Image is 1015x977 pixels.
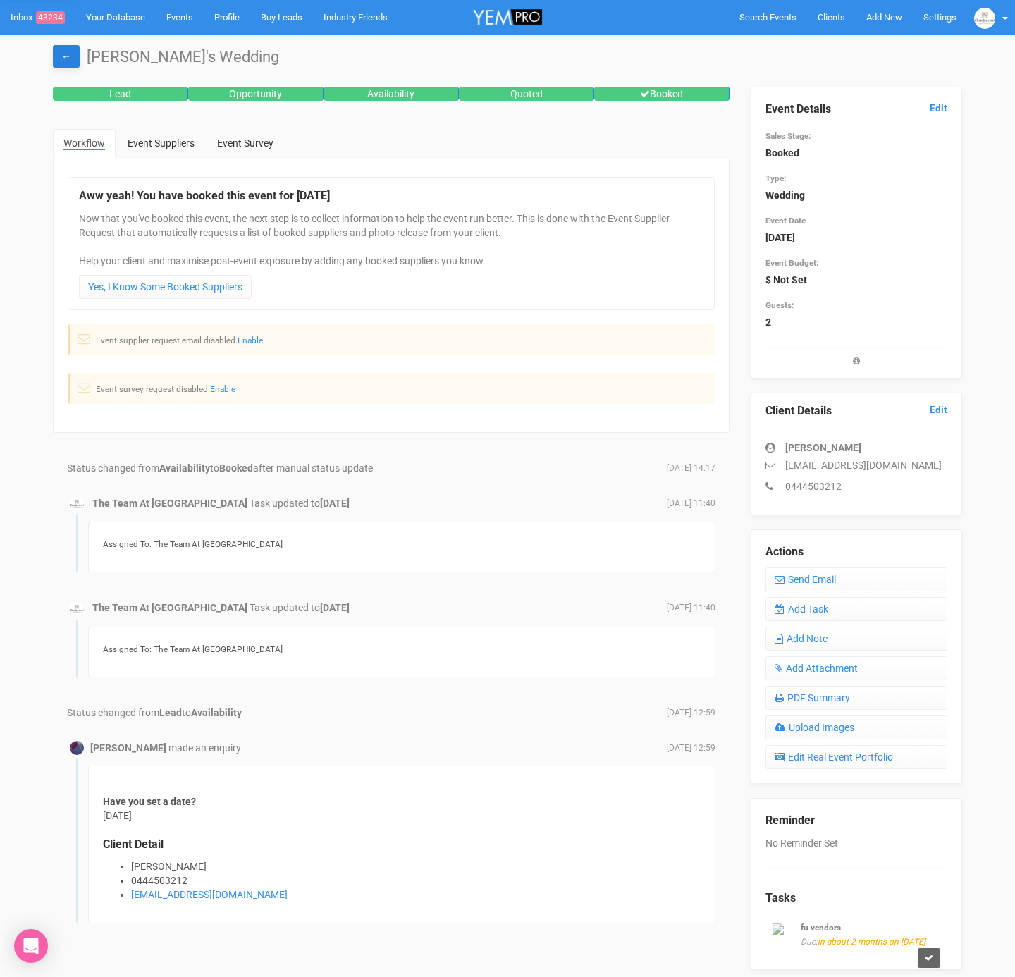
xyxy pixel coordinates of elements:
span: 43234 [36,11,65,24]
span: [DATE] 12:59 [667,707,715,719]
span: Task updated to [250,498,350,509]
p: Now that you've booked this event, the next step is to collect information to help the event run ... [79,211,703,268]
p: 0444503212 [765,479,947,493]
img: BGLogo.jpg [70,602,84,616]
small: Event Budget: [765,258,818,268]
div: Booked [594,87,730,101]
a: PDF Summary [765,686,947,710]
legend: Reminder [765,813,947,829]
span: [DATE] 14:17 [667,462,715,474]
img: watch.png [773,923,794,935]
strong: Booked [219,462,253,474]
span: Clients [818,12,845,23]
a: Send Email [765,567,947,591]
small: Event Date [765,216,806,226]
p: [EMAIL_ADDRESS][DOMAIN_NAME] [765,458,947,472]
div: Lead [53,87,188,101]
div: No Reminder Set [765,799,947,956]
strong: The Team At [GEOGRAPHIC_DATA] [92,602,247,613]
span: [DATE] 12:59 [667,742,715,754]
legend: Aww yeah! You have booked this event for [DATE] [79,188,703,204]
li: 0444503212 [131,873,701,887]
a: Workflow [53,129,116,159]
a: Upload Images [765,715,947,739]
small: Guests: [765,300,794,310]
legend: Event Details [765,102,947,118]
span: in about 2 months on [DATE] [818,937,925,947]
small: Event supplier request email disabled. [96,336,263,345]
a: Edit Real Event Portfolio [765,745,947,769]
b: [DATE] [320,602,350,613]
span: [DATE] 11:40 [667,602,715,614]
strong: 2 [765,317,771,328]
strong: Availability [159,462,210,474]
strong: [PERSON_NAME] [90,742,166,754]
span: Status changed from to [67,707,242,718]
legend: Actions [765,544,947,560]
strong: [DATE] [765,232,795,243]
a: Event Survey [207,129,284,157]
a: Add Attachment [765,656,947,680]
a: Edit [930,102,947,115]
strong: Wedding [765,190,805,201]
b: [DATE] [320,498,350,509]
li: [PERSON_NAME] [131,859,701,873]
strong: Have you set a date? [103,796,196,807]
strong: Availability [191,707,242,718]
small: fu vendors [801,923,841,933]
small: Sales Stage: [765,131,811,141]
legend: Client Details [765,403,947,419]
em: Due: [801,937,925,947]
h1: [PERSON_NAME]'s Wedding [53,49,962,66]
strong: [PERSON_NAME] [785,442,861,453]
a: Yes, I Know Some Booked Suppliers [79,275,252,299]
div: Quoted [459,87,594,101]
a: Enable [238,336,263,345]
legend: Client Detail [103,837,701,853]
span: Task updated to [250,602,350,613]
small: Type: [765,173,786,183]
a: Enable [210,384,235,394]
img: Profile Image [70,741,84,755]
strong: Booked [765,147,799,159]
a: Event Suppliers [117,129,205,157]
img: BGLogo.jpg [70,497,84,511]
small: Event survey request disabled. [96,384,235,394]
div: Availability [324,87,459,101]
div: Open Intercom Messenger [14,929,48,963]
a: Add Note [765,627,947,651]
span: made an enquiry [168,742,241,754]
strong: $ Not Set [765,274,807,285]
small: Assigned To: The Team At [GEOGRAPHIC_DATA] [103,539,283,549]
img: BGLogo.jpg [974,8,995,29]
a: Add Task [765,597,947,621]
a: [EMAIL_ADDRESS][DOMAIN_NAME] [131,889,288,900]
div: [DATE] [88,766,715,924]
strong: Lead [159,707,182,718]
a: ← [53,45,80,68]
span: [DATE] 11:40 [667,498,715,510]
span: Search Events [739,12,796,23]
strong: The Team At [GEOGRAPHIC_DATA] [92,498,247,509]
span: Add New [866,12,902,23]
span: Status changed from to after manual status update [67,462,373,474]
div: Opportunity [188,87,324,101]
legend: Tasks [765,890,947,907]
a: Edit [930,403,947,417]
small: Assigned To: The Team At [GEOGRAPHIC_DATA] [103,644,283,654]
